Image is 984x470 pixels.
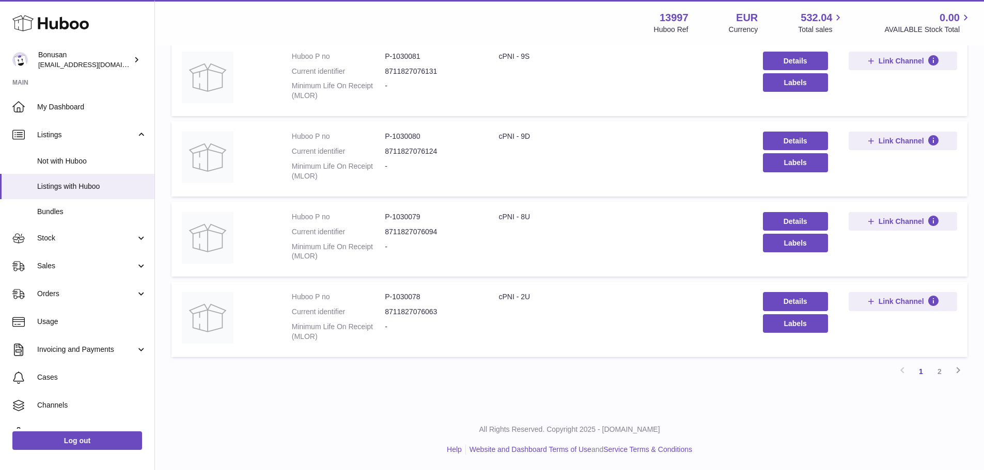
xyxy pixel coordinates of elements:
span: Link Channel [879,56,924,66]
dd: P-1030081 [385,52,478,61]
a: 2 [930,362,949,381]
dt: Minimum Life On Receipt (MLOR) [292,322,385,342]
div: Bonusan [38,50,131,70]
a: Details [763,292,828,311]
strong: EUR [736,11,758,25]
span: AVAILABLE Stock Total [884,25,972,35]
span: Link Channel [879,217,924,226]
div: cPNI - 8U [498,212,742,222]
dd: P-1030080 [385,132,478,141]
img: cPNI - 8U [182,212,233,264]
span: Stock [37,233,136,243]
dt: Huboo P no [292,212,385,222]
button: Labels [763,314,828,333]
span: Listings with Huboo [37,182,147,191]
img: cPNI - 9S [182,52,233,103]
dd: - [385,161,478,181]
dd: - [385,322,478,342]
dt: Minimum Life On Receipt (MLOR) [292,161,385,181]
button: Labels [763,153,828,172]
a: 1 [912,362,930,381]
dt: Huboo P no [292,132,385,141]
span: Invoicing and Payments [37,345,136,354]
img: cPNI - 2U [182,292,233,344]
a: Details [763,212,828,231]
dd: 8711827076131 [385,67,478,76]
div: cPNI - 9S [498,52,742,61]
span: Channels [37,400,147,410]
li: and [466,445,692,455]
dd: - [385,242,478,262]
strong: 13997 [660,11,689,25]
img: cPNI - 9D [182,132,233,183]
dt: Current identifier [292,67,385,76]
button: Link Channel [849,132,957,150]
dd: P-1030078 [385,292,478,302]
a: Website and Dashboard Terms of Use [470,445,591,453]
span: Cases [37,372,147,382]
dt: Huboo P no [292,292,385,302]
dd: 8711827076124 [385,147,478,156]
span: Bundles [37,207,147,217]
span: Orders [37,289,136,299]
span: Usage [37,317,147,327]
span: Link Channel [879,297,924,306]
a: Details [763,52,828,70]
dd: 8711827076094 [385,227,478,237]
dd: - [385,81,478,101]
a: Service Terms & Conditions [603,445,692,453]
div: Currency [729,25,758,35]
button: Labels [763,234,828,252]
div: cPNI - 2U [498,292,742,302]
div: Huboo Ref [654,25,689,35]
span: Settings [37,428,147,438]
span: Total sales [798,25,844,35]
dt: Huboo P no [292,52,385,61]
a: 0.00 AVAILABLE Stock Total [884,11,972,35]
button: Link Channel [849,292,957,311]
span: [EMAIL_ADDRESS][DOMAIN_NAME] [38,60,152,69]
span: My Dashboard [37,102,147,112]
p: All Rights Reserved. Copyright 2025 - [DOMAIN_NAME] [163,425,976,434]
button: Labels [763,73,828,92]
dt: Current identifier [292,307,385,317]
dt: Minimum Life On Receipt (MLOR) [292,81,385,101]
a: Help [447,445,462,453]
div: cPNI - 9D [498,132,742,141]
img: internalAdmin-13997@internal.huboo.com [12,52,28,68]
dt: Current identifier [292,227,385,237]
dd: P-1030079 [385,212,478,222]
a: Details [763,132,828,150]
dt: Current identifier [292,147,385,156]
span: Not with Huboo [37,156,147,166]
span: Sales [37,261,136,271]
button: Link Channel [849,52,957,70]
a: Log out [12,431,142,450]
dt: Minimum Life On Receipt (MLOR) [292,242,385,262]
a: 532.04 Total sales [798,11,844,35]
button: Link Channel [849,212,957,231]
span: Link Channel [879,136,924,145]
span: 0.00 [940,11,960,25]
span: 532.04 [801,11,832,25]
span: Listings [37,130,136,140]
dd: 8711827076063 [385,307,478,317]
